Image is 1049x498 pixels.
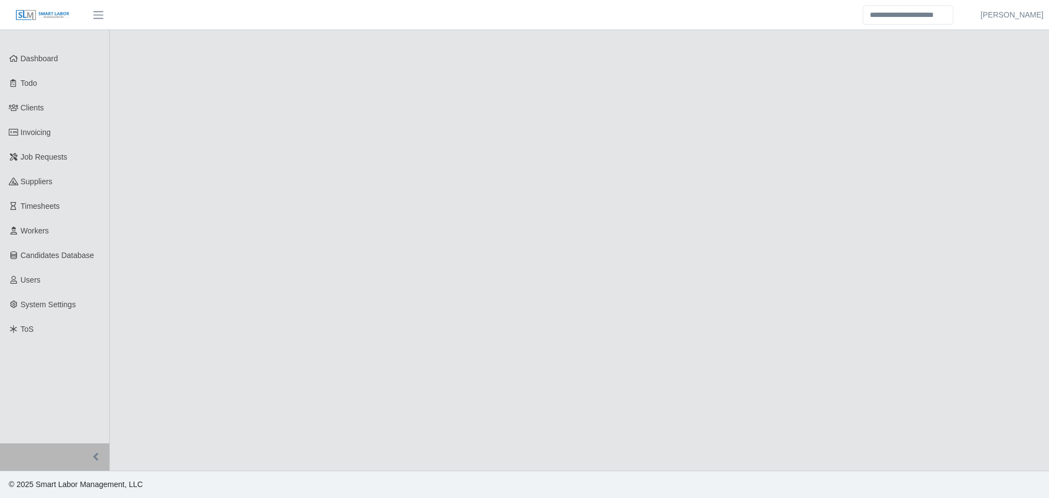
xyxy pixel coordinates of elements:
span: Workers [21,226,49,235]
span: Dashboard [21,54,58,63]
span: Todo [21,79,37,87]
span: Users [21,276,41,284]
span: Suppliers [21,177,52,186]
span: Candidates Database [21,251,95,260]
span: System Settings [21,300,76,309]
a: [PERSON_NAME] [981,9,1044,21]
img: SLM Logo [15,9,70,21]
span: © 2025 Smart Labor Management, LLC [9,480,143,489]
span: Clients [21,103,44,112]
span: ToS [21,325,34,333]
span: Timesheets [21,202,60,210]
input: Search [863,5,953,25]
span: Invoicing [21,128,51,137]
span: Job Requests [21,153,68,161]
